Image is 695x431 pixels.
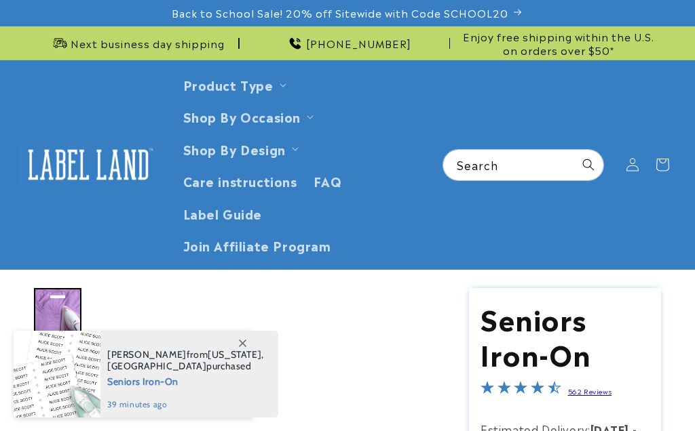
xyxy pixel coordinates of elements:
[183,140,286,158] a: Shop By Design
[175,100,320,132] summary: Shop By Occasion
[305,165,350,197] a: FAQ
[183,237,331,253] span: Join Affiliate Program
[455,26,661,60] div: Announcement
[183,75,274,94] a: Product Type
[183,173,297,188] span: Care instructions
[175,197,271,229] a: Label Guide
[34,288,81,335] div: Go to slide 1
[245,26,451,60] div: Announcement
[306,37,411,50] span: [PHONE_NUMBER]
[34,26,240,60] div: Announcement
[20,144,156,186] img: Label Land
[208,348,261,361] span: [US_STATE]
[175,68,292,100] summary: Product Type
[175,229,339,261] a: Join Affiliate Program
[481,300,649,371] h1: Seniors Iron-On
[574,150,603,180] button: Search
[175,133,304,165] summary: Shop By Design
[183,108,301,124] span: Shop By Occasion
[107,349,264,372] span: from , purchased
[107,348,187,361] span: [PERSON_NAME]
[107,360,206,372] span: [GEOGRAPHIC_DATA]
[16,139,162,191] a: Label Land
[34,288,81,335] img: Iron on name label being ironed to shirt
[175,165,305,197] a: Care instructions
[481,382,561,398] span: 4.4-star overall rating
[183,205,263,221] span: Label Guide
[71,37,225,50] span: Next business day shipping
[455,30,661,56] span: Enjoy free shipping within the U.S. on orders over $50*
[314,173,342,188] span: FAQ
[172,6,508,20] span: Back to School Sale! 20% off Sitewide with Code SCHOOL20
[568,386,612,396] a: 562 Reviews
